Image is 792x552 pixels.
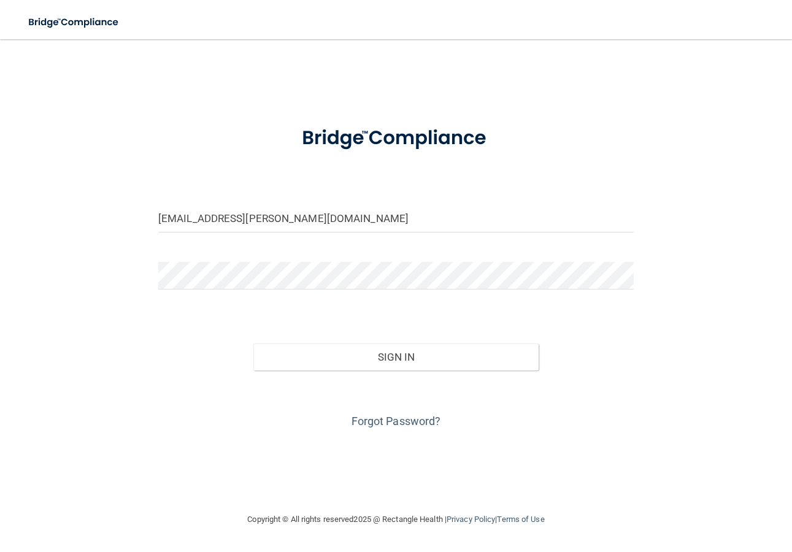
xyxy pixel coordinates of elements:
button: Sign In [253,343,539,370]
div: Copyright © All rights reserved 2025 @ Rectangle Health | | [172,500,620,539]
img: bridge_compliance_login_screen.278c3ca4.svg [18,10,130,35]
img: bridge_compliance_login_screen.278c3ca4.svg [282,113,510,164]
input: Email [158,205,634,232]
a: Privacy Policy [447,515,495,524]
a: Forgot Password? [352,415,441,427]
a: Terms of Use [497,515,544,524]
